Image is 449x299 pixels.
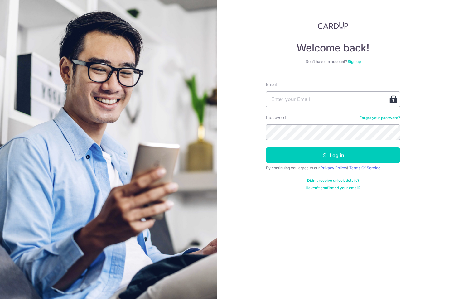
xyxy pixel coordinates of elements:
input: Enter your Email [266,91,400,107]
a: Sign up [348,59,361,64]
a: Didn't receive unlock details? [307,178,359,183]
a: Haven't confirmed your email? [306,186,360,190]
h4: Welcome back! [266,42,400,54]
button: Log in [266,147,400,163]
label: Email [266,81,277,88]
div: Don’t have an account? [266,59,400,64]
a: Terms Of Service [349,166,380,170]
a: Forgot your password? [360,115,400,120]
a: Privacy Policy [321,166,346,170]
label: Password [266,114,286,121]
img: CardUp Logo [318,22,348,29]
div: By continuing you agree to our & [266,166,400,171]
